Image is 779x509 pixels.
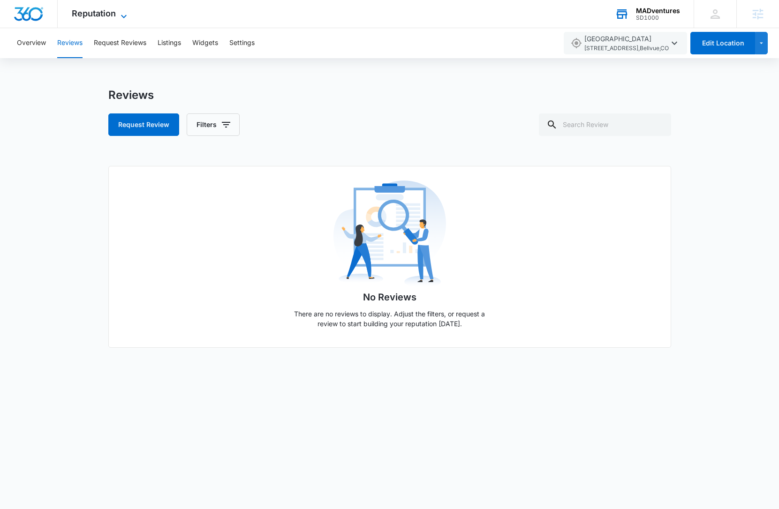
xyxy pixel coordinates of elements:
div: account id [636,15,680,21]
div: account name [636,7,680,15]
h1: No Reviews [363,290,416,304]
span: [GEOGRAPHIC_DATA] [584,34,669,53]
h1: Reviews [108,88,154,102]
span: Reputation [72,8,116,18]
button: Widgets [192,28,218,58]
button: Filters [187,113,240,136]
input: Search Review [539,113,671,136]
button: Request Reviews [94,28,146,58]
button: Request Review [108,113,179,136]
button: Settings [229,28,255,58]
p: There are no reviews to display. Adjust the filters, or request a review to start building your r... [291,309,488,329]
button: [GEOGRAPHIC_DATA][STREET_ADDRESS],Bellvue,CO [564,32,687,54]
button: Overview [17,28,46,58]
button: Edit Location [690,32,755,54]
span: [STREET_ADDRESS] , Bellvue , CO [584,44,669,53]
button: Reviews [57,28,83,58]
button: Listings [158,28,181,58]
